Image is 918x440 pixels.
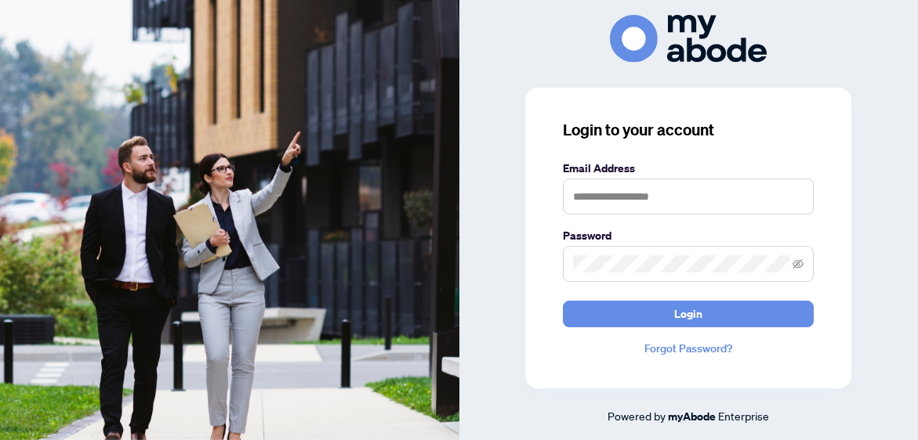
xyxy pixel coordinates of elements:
[718,409,769,423] span: Enterprise
[563,160,814,177] label: Email Address
[793,258,804,269] span: eye-invisible
[563,340,814,357] a: Forgot Password?
[563,119,814,141] h3: Login to your account
[608,409,666,423] span: Powered by
[674,301,702,326] span: Login
[563,227,814,244] label: Password
[610,15,767,63] img: ma-logo
[563,301,814,327] button: Login
[668,408,716,425] a: myAbode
